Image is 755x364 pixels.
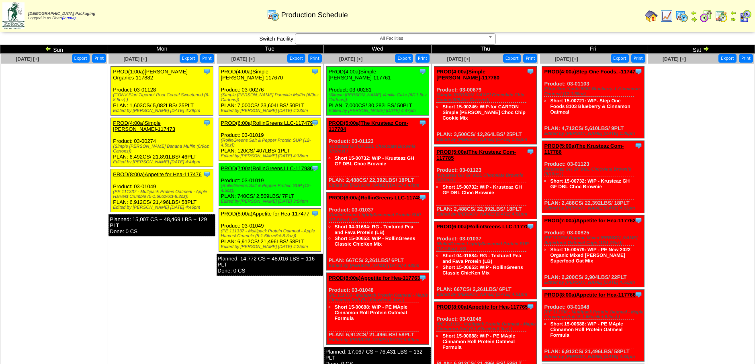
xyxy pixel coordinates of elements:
div: Edited by [PERSON_NAME] [DATE] 4:51pm [436,292,536,297]
span: Production Schedule [281,11,348,19]
td: Thu [432,45,539,54]
img: arrowleft.gif [691,10,697,16]
img: Tooltip [311,119,319,127]
div: Edited by [PERSON_NAME] [DATE] 4:48pm [329,263,429,268]
div: Edited by [PERSON_NAME] [DATE] 4:53pm [544,280,644,285]
a: Short 04-01684: RG - Textured Pea and Fava Protein (LB) [442,253,521,264]
button: Print [200,54,214,63]
a: PROD(4:00a)Simple [PERSON_NAME]-117761 [329,69,391,81]
div: Product: 03-01048 PLAN: 6,912CS / 21,496LBS / 58PLT [542,290,645,362]
img: calendarcustomer.gif [739,10,752,22]
div: Product: 03-01037 PLAN: 667CS / 2,261LBS / 6PLT [326,193,429,270]
div: Product: 03-01103 PLAN: 4,712CS / 5,610LBS / 9PLT [542,67,645,138]
a: PROD(4:00a)Simple [PERSON_NAME]-117760 [436,69,499,81]
img: arrowleft.gif [45,45,51,52]
a: PROD(8:00a)Appetite for Hea-117763 [329,275,420,281]
div: (RollinGreens LightlySeasoned Protein SUP (12-4.5oz) V3) [329,213,429,222]
a: PROD(8:00a)Appetite for Hea-117476 [113,171,201,177]
a: Short 15-00721: WIP- Step One Foods 8103 Blueberry & Cinnamon Oatmeal [550,98,630,115]
div: Edited by [PERSON_NAME] [DATE] 4:29pm [113,108,213,113]
a: PROD(1:00a)[PERSON_NAME] Organics-117882 [113,69,188,81]
a: Short 04-01684: RG - Textured Pea and Fava Protein (LB) [335,224,413,235]
button: Export [718,54,737,63]
div: Edited by [PERSON_NAME] [DATE] 4:50pm [329,338,429,342]
a: Short 15-00688: WIP - PE MAple Cinnamon Roll Protein Oatmeal Formula [335,304,407,321]
img: zoroco-logo-small.webp [2,2,25,29]
img: calendarprod.gif [267,8,280,21]
span: [DEMOGRAPHIC_DATA] Packaging [28,12,95,16]
a: PROD(8:00a)Appetite for Hea-117765 [436,304,528,310]
div: Edited by [PERSON_NAME] [DATE] 4:53pm [544,354,644,359]
img: home.gif [645,10,658,22]
div: (RollinGreens LightlySeasoned Protein SUP (12-4.5oz) V3) [436,242,536,251]
img: Tooltip [419,67,427,75]
img: Tooltip [634,216,642,224]
img: line_graph.gif [660,10,673,22]
div: (Simple [PERSON_NAME] Pumpkin Muffin (6/9oz Cartons)) [221,93,321,102]
div: Edited by [PERSON_NAME] [DATE] 3:54pm [221,199,321,204]
a: PROD(4:00a)Simple [PERSON_NAME]-117670 [221,69,283,81]
div: (PE 111337 - Multipack Protein Oatmeal - Apple Harvest Crumble (5-1.66oz/6ct-8.3oz)) [113,189,213,199]
button: Print [523,54,537,63]
button: Print [92,54,106,63]
button: Export [287,54,305,63]
span: Logged in as Dhart [28,12,95,20]
div: Product: 03-00281 PLAN: 7,000CS / 30,282LBS / 50PLT [326,67,429,116]
div: (Simple [PERSON_NAME] Vanilla Cake (6/11.5oz Cartons)) [329,93,429,102]
div: Product: 03-01019 PLAN: 740CS / 2,509LBS / 7PLT [219,163,321,206]
div: Product: 03-01123 PLAN: 2,488CS / 22,392LBS / 18PLT [542,141,645,213]
img: Tooltip [526,67,534,75]
img: Tooltip [634,67,642,75]
span: [DATE] [+] [447,56,470,62]
img: Tooltip [634,142,642,150]
div: Product: 03-00825 PLAN: 2,200CS / 2,904LBS / 22PLT [542,216,645,287]
a: [DATE] [+] [16,56,39,62]
a: [DATE] [+] [124,56,147,62]
div: Product: 03-01123 PLAN: 2,488CS / 22,392LBS / 18PLT [434,147,537,219]
div: Edited by [PERSON_NAME] [DATE] 4:47pm [329,108,429,113]
a: Short 15-00653: WIP - RollinGreens Classic ChicKen Mix [335,236,415,247]
div: (PE 111337 - Multipack Protein Oatmeal - Apple Harvest Crumble (5-1.66oz/6ct-8.3oz)) [221,229,321,238]
div: (Step One Foods 5003 Blueberry & Cinnamon Oatmeal (12-1.59oz) [544,87,644,96]
a: PROD(4:00a)Step One Foods, -117471 [544,69,638,75]
td: Sun [0,45,108,54]
div: Product: 03-01037 PLAN: 667CS / 2,261LBS / 6PLT [434,222,537,299]
a: [DATE] [+] [663,56,686,62]
img: Tooltip [526,303,534,311]
a: Short 15-00732: WIP - Krusteaz GH GF DBL Choc Brownie [335,155,414,167]
img: Tooltip [311,164,319,172]
a: Short 15-00653: WIP - RollinGreens Classic ChicKen Mix [442,264,523,276]
a: [DATE] [+] [339,56,362,62]
div: Edited by [PERSON_NAME] [DATE] 1:05pm [436,137,536,142]
a: [DATE] [+] [555,56,578,62]
div: Edited by [PERSON_NAME] [DATE] 1:05pm [544,131,644,136]
div: (RollinGreens Salt & Pepper Protein SUP (12-4.5oz)) [221,183,321,193]
div: Product: 03-00679 PLAN: 3,500CS / 12,264LBS / 25PLT [434,67,537,144]
a: PROD(5:00a)The Krusteaz Com-117785 [436,149,516,161]
button: Print [415,54,430,63]
div: Product: 03-00274 PLAN: 6,492CS / 21,891LBS / 46PLT [111,118,213,167]
a: Short 15-00732: WIP - Krusteaz GH GF DBL Choc Brownie [442,184,522,195]
div: Edited by [PERSON_NAME] [DATE] 4:51pm [436,212,536,217]
a: Short 15-00688: WIP - PE MAple Cinnamon Roll Protein Oatmeal Formula [442,333,515,350]
a: PROD(4:00a)Simple [PERSON_NAME]-117473 [113,120,175,132]
img: arrowright.gif [703,45,709,52]
td: Wed [323,45,431,54]
div: (Simple [PERSON_NAME] Banana Muffin (6/9oz Cartons)) [113,144,213,154]
span: All Facilities [299,34,485,43]
img: Tooltip [634,291,642,299]
div: Product: 03-01123 PLAN: 2,488CS / 22,392LBS / 18PLT [326,118,429,190]
a: Short 15-00579: WIP - PE New 2022 Organic Mixed [PERSON_NAME] Superfood Oat Mix [550,247,630,264]
div: Edited by [PERSON_NAME] [DATE] 4:23pm [221,108,321,113]
div: Edited by [PERSON_NAME] [DATE] 4:44pm [113,160,213,165]
a: PROD(7:00a)RollinGreens LLC-117930 [221,165,313,171]
img: Tooltip [203,119,211,127]
div: (Krusteaz GH GF DBL Chocolate Brownie (8/18oz) ) [544,167,644,177]
td: Sat [647,45,755,54]
div: Planned: 15,007 CS ~ 48,469 LBS ~ 129 PLT Done: 0 CS [108,214,215,236]
img: calendarprod.gif [675,10,688,22]
img: Tooltip [526,148,534,156]
button: Print [739,54,753,63]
